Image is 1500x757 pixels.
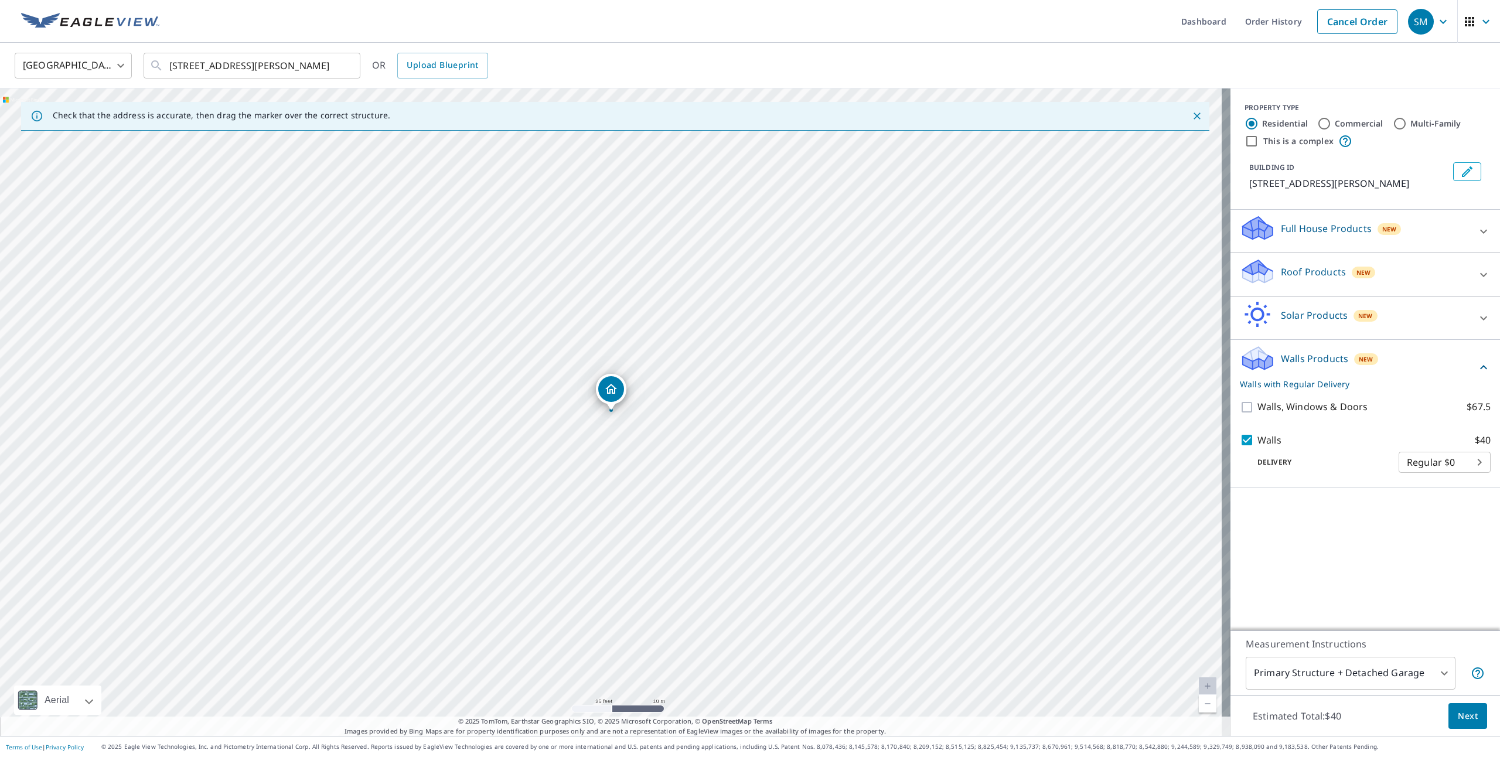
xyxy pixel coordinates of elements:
p: [STREET_ADDRESS][PERSON_NAME] [1249,176,1448,190]
label: This is a complex [1263,135,1334,147]
div: Full House ProductsNew [1240,214,1491,248]
span: New [1356,268,1371,277]
p: Walls, Windows & Doors [1257,400,1368,414]
div: Walls ProductsNewWalls with Regular Delivery [1240,345,1491,390]
p: $40 [1475,433,1491,448]
a: Terms of Use [6,743,42,751]
p: Measurement Instructions [1246,637,1485,651]
img: EV Logo [21,13,159,30]
a: OpenStreetMap [702,717,751,725]
span: Next [1458,709,1478,724]
button: Close [1189,108,1205,124]
p: Check that the address is accurate, then drag the marker over the correct structure. [53,110,390,121]
p: | [6,744,84,751]
button: Next [1448,703,1487,729]
a: Current Level 20, Zoom In Disabled [1199,677,1216,695]
a: Cancel Order [1317,9,1397,34]
p: Full House Products [1281,221,1372,236]
div: Primary Structure + Detached Garage [1246,657,1455,690]
span: New [1358,311,1373,320]
p: Walls Products [1281,352,1348,366]
span: Your report will include the primary structure and a detached garage if one exists. [1471,666,1485,680]
div: Roof ProductsNew [1240,258,1491,291]
label: Residential [1262,118,1308,129]
p: Walls [1257,433,1281,448]
p: Walls with Regular Delivery [1240,378,1477,390]
div: Aerial [14,686,101,715]
span: © 2025 TomTom, Earthstar Geographics SIO, © 2025 Microsoft Corporation, © [458,717,773,727]
span: New [1359,354,1373,364]
div: [GEOGRAPHIC_DATA] [15,49,132,82]
a: Current Level 20, Zoom Out [1199,695,1216,712]
p: Estimated Total: $40 [1243,703,1351,729]
div: Aerial [41,686,73,715]
p: BUILDING ID [1249,162,1294,172]
button: Edit building 1 [1453,162,1481,181]
div: SM [1408,9,1434,35]
label: Multi-Family [1410,118,1461,129]
p: Delivery [1240,457,1399,468]
p: Solar Products [1281,308,1348,322]
a: Terms [754,717,773,725]
div: Regular $0 [1399,446,1491,479]
span: New [1382,224,1397,234]
div: OR [372,53,488,79]
p: $67.5 [1467,400,1491,414]
label: Commercial [1335,118,1383,129]
div: PROPERTY TYPE [1245,103,1486,113]
input: Search by address or latitude-longitude [169,49,336,82]
p: © 2025 Eagle View Technologies, Inc. and Pictometry International Corp. All Rights Reserved. Repo... [101,742,1494,751]
p: Roof Products [1281,265,1346,279]
span: Upload Blueprint [407,58,478,73]
a: Upload Blueprint [397,53,487,79]
div: Dropped pin, building 1, Residential property, 324 Heller Rd Quakertown, PA 18951 [596,374,626,410]
a: Privacy Policy [46,743,84,751]
div: Solar ProductsNew [1240,301,1491,335]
